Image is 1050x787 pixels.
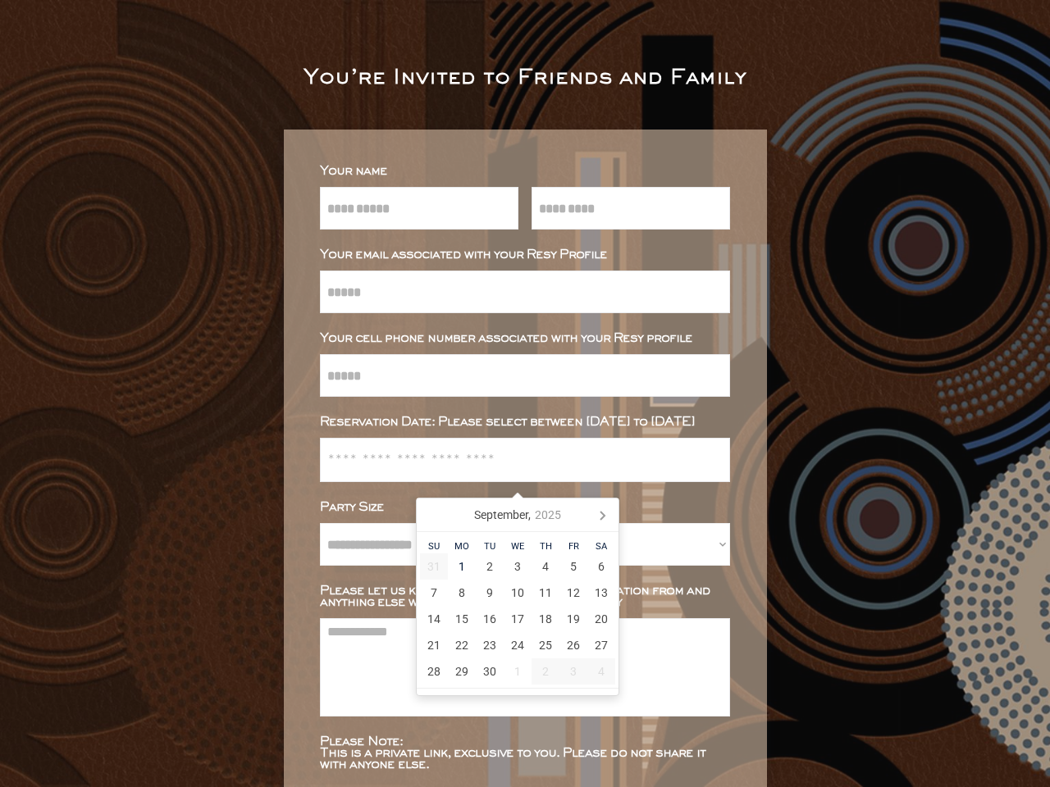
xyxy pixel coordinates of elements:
[587,542,615,551] div: Sa
[504,580,532,606] div: 10
[448,632,476,658] div: 22
[476,632,504,658] div: 23
[420,606,448,632] div: 14
[320,416,730,428] div: Reservation Date: Please select between [DATE] to [DATE]
[587,580,615,606] div: 13
[532,580,559,606] div: 11
[320,502,730,513] div: Party Size
[448,542,476,551] div: Mo
[532,632,559,658] div: 25
[420,580,448,606] div: 7
[504,542,532,551] div: We
[304,69,746,89] div: You’re Invited to Friends and Family
[420,553,448,580] div: 31
[476,553,504,580] div: 2
[504,606,532,632] div: 17
[559,580,587,606] div: 12
[504,632,532,658] div: 24
[448,658,476,685] div: 29
[320,333,730,344] div: Your cell phone number associated with your Resy profile
[532,658,559,685] div: 2
[504,658,532,685] div: 1
[420,542,448,551] div: Su
[448,606,476,632] div: 15
[532,606,559,632] div: 18
[504,553,532,580] div: 3
[532,542,559,551] div: Th
[559,658,587,685] div: 3
[320,736,730,771] div: Please Note: This is a private link, exclusive to you. Please do not share it with anyone else.
[532,553,559,580] div: 4
[320,166,730,177] div: Your name
[476,606,504,632] div: 16
[476,658,504,685] div: 30
[476,542,504,551] div: Tu
[587,606,615,632] div: 20
[559,606,587,632] div: 19
[420,632,448,658] div: 21
[320,585,730,608] div: Please let us know who you received your invitation from and anything else we need to know about ...
[559,542,587,551] div: Fr
[468,502,567,528] div: September,
[448,553,476,580] div: 1
[448,580,476,606] div: 8
[420,658,448,685] div: 28
[559,553,587,580] div: 5
[320,249,730,261] div: Your email associated with your Resy Profile
[535,509,561,521] i: 2025
[587,632,615,658] div: 27
[587,553,615,580] div: 6
[476,580,504,606] div: 9
[559,632,587,658] div: 26
[587,658,615,685] div: 4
